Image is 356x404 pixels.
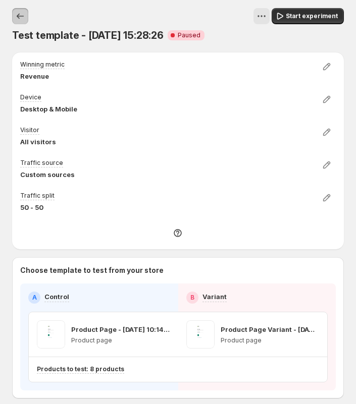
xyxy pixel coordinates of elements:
p: Custom sources [20,169,75,180]
p: Choose template to test from your store [20,265,336,275]
p: Revenue [20,71,65,81]
p: Device [20,93,41,101]
p: Traffic split [20,192,55,200]
button: Start experiment [272,8,344,24]
p: Product page [71,336,170,344]
p: Product Page Variant - [DATE] 10:14:03 [221,324,320,334]
img: Product Page - Apr 9, 10:14:03 [37,320,65,349]
button: View actions for Test template - May 30, 15:28:26 [253,8,270,24]
h2: B [190,294,194,302]
p: Product Page - [DATE] 10:14:03 [71,324,170,334]
p: Visitor [20,126,39,134]
h2: A [32,294,37,302]
p: Products to test: 8 products [37,365,124,373]
p: Variant [202,292,227,302]
p: All visitors [20,137,56,147]
span: Start experiment [286,12,338,20]
span: Paused [178,31,200,39]
img: Product Page Variant - Apr 9, 10:14:03 [186,320,215,349]
p: Product page [221,336,320,344]
span: Test template - [DATE] 15:28:26 [12,29,164,41]
p: Control [44,292,69,302]
p: Desktop & Mobile [20,104,77,114]
p: Traffic source [20,159,63,167]
p: Winning metric [20,61,65,69]
p: 50 - 50 [20,202,55,212]
button: Experiments [12,8,28,24]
